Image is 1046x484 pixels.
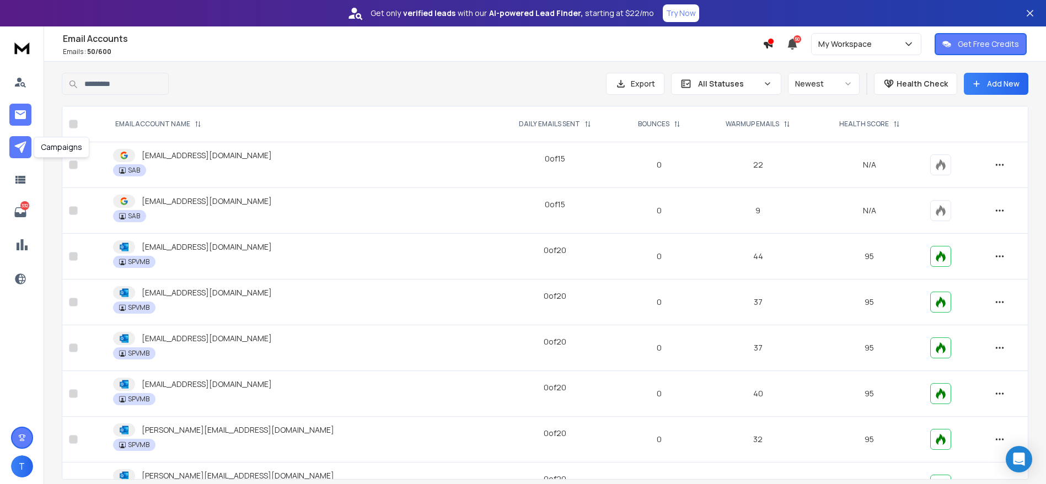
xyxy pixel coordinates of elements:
p: SPVMB [128,395,149,404]
td: 40 [701,371,815,417]
p: Health Check [897,78,948,89]
p: All Statuses [698,78,759,89]
p: N/A [822,205,917,216]
p: My Workspace [818,39,876,50]
div: Open Intercom Messenger [1006,446,1032,472]
p: BOUNCES [638,120,669,128]
td: 95 [815,279,924,325]
p: Get Free Credits [958,39,1019,50]
td: 9 [701,188,815,234]
p: 0 [624,434,694,445]
td: 95 [815,417,924,463]
p: [EMAIL_ADDRESS][DOMAIN_NAME] [142,150,272,161]
div: Campaigns [34,137,89,158]
p: 0 [624,205,694,216]
td: 95 [815,234,924,279]
p: SPVMB [128,440,149,449]
p: 0 [624,159,694,170]
p: Try Now [666,8,696,19]
td: 44 [701,234,815,279]
p: [EMAIL_ADDRESS][DOMAIN_NAME] [142,379,272,390]
button: Health Check [874,73,957,95]
td: 32 [701,417,815,463]
button: Newest [788,73,860,95]
div: 0 of 20 [544,291,566,302]
p: [EMAIL_ADDRESS][DOMAIN_NAME] [142,333,272,344]
p: 0 [624,342,694,353]
img: logo [11,37,33,58]
button: Try Now [663,4,699,22]
button: Add New [964,73,1028,95]
div: 0 of 20 [544,245,566,256]
p: SPVMB [128,303,149,312]
p: 0 [624,251,694,262]
p: [EMAIL_ADDRESS][DOMAIN_NAME] [142,287,272,298]
a: 332 [9,201,31,223]
p: DAILY EMAILS SENT [519,120,580,128]
div: 0 of 15 [545,153,565,164]
button: T [11,455,33,477]
p: 332 [20,201,29,210]
p: SPVMB [128,257,149,266]
p: 0 [624,388,694,399]
p: [PERSON_NAME][EMAIL_ADDRESS][DOMAIN_NAME] [142,470,334,481]
td: 95 [815,371,924,417]
p: [EMAIL_ADDRESS][DOMAIN_NAME] [142,241,272,252]
strong: verified leads [403,8,455,19]
button: Export [606,73,664,95]
div: 0 of 20 [544,382,566,393]
p: Emails : [63,47,763,56]
p: N/A [822,159,917,170]
td: 37 [701,325,815,371]
span: 50 [793,35,801,43]
div: 0 of 20 [544,428,566,439]
div: 0 of 20 [544,336,566,347]
td: 37 [701,279,815,325]
p: SAB [128,166,140,175]
h1: Email Accounts [63,32,763,45]
td: 22 [701,142,815,188]
p: [EMAIL_ADDRESS][DOMAIN_NAME] [142,196,272,207]
p: SPVMB [128,349,149,358]
strong: AI-powered Lead Finder, [489,8,583,19]
p: [PERSON_NAME][EMAIL_ADDRESS][DOMAIN_NAME] [142,424,334,435]
span: 50 / 600 [87,47,111,56]
p: WARMUP EMAILS [726,120,779,128]
button: Get Free Credits [935,33,1027,55]
div: 0 of 15 [545,199,565,210]
p: Get only with our starting at $22/mo [371,8,654,19]
p: HEALTH SCORE [839,120,889,128]
p: 0 [624,297,694,308]
td: 95 [815,325,924,371]
div: EMAIL ACCOUNT NAME [115,120,201,128]
p: SAB [128,212,140,221]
